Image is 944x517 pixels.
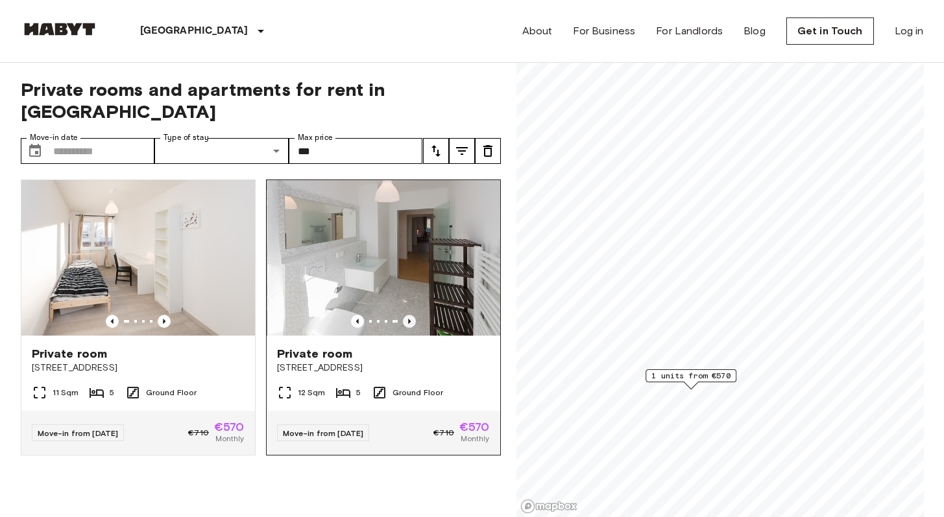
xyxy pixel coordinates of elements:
[423,138,449,164] button: tune
[32,346,108,362] span: Private room
[21,179,256,455] a: Marketing picture of unit DE-02-073-03MPrevious imagePrevious imagePrivate room[STREET_ADDRESS]11...
[744,23,766,39] a: Blog
[283,428,364,438] span: Move-in from [DATE]
[266,179,501,455] a: Previous imagePrevious imagePrivate room[STREET_ADDRESS]12 Sqm5Ground FloorMove-in from [DATE]€71...
[895,23,924,39] a: Log in
[38,428,119,438] span: Move-in from [DATE]
[356,387,361,398] span: 5
[651,370,731,382] span: 1 units from €570
[158,315,171,328] button: Previous image
[277,346,353,362] span: Private room
[53,387,79,398] span: 11 Sqm
[403,315,416,328] button: Previous image
[188,427,209,439] span: €710
[110,387,114,398] span: 5
[522,23,553,39] a: About
[461,433,489,444] span: Monthly
[146,387,197,398] span: Ground Floor
[520,499,577,514] a: Mapbox logo
[433,427,454,439] span: €710
[459,421,490,433] span: €570
[573,23,635,39] a: For Business
[393,387,444,398] span: Ground Floor
[475,138,501,164] button: tune
[21,23,99,36] img: Habyt
[786,17,874,45] a: Get in Touch
[298,132,333,143] label: Max price
[21,78,501,122] span: Private rooms and apartments for rent in [GEOGRAPHIC_DATA]
[32,362,245,374] span: [STREET_ADDRESS]
[214,421,245,433] span: €570
[106,315,119,328] button: Previous image
[351,315,364,328] button: Previous image
[277,362,490,374] span: [STREET_ADDRESS]
[298,387,326,398] span: 12 Sqm
[656,23,723,39] a: For Landlords
[163,132,209,143] label: Type of stay
[267,180,501,336] img: Marketing picture of unit DE-02-067-04M
[215,433,244,444] span: Monthly
[30,132,78,143] label: Move-in date
[140,23,248,39] p: [GEOGRAPHIC_DATA]
[21,180,255,336] img: Marketing picture of unit DE-02-073-03M
[449,138,475,164] button: tune
[646,369,736,389] div: Map marker
[22,138,48,164] button: Choose date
